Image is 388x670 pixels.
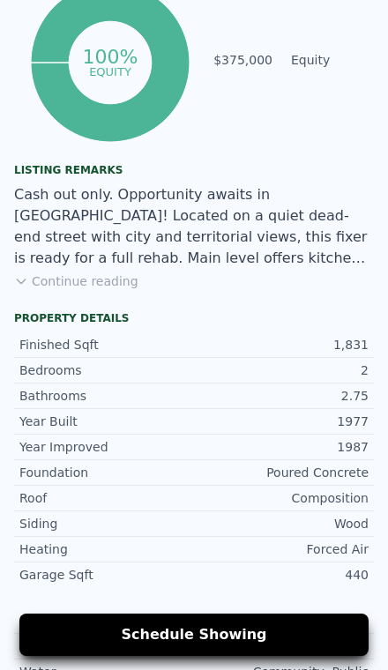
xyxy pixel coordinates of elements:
[194,413,369,430] div: 1977
[89,64,131,78] tspan: equity
[82,46,138,68] tspan: 100%
[19,515,194,532] div: Siding
[194,540,369,558] div: Forced Air
[19,413,194,430] div: Year Built
[19,540,194,558] div: Heating
[19,566,194,584] div: Garage Sqft
[213,50,273,70] td: $375,000
[19,464,194,481] div: Foundation
[14,163,374,177] div: Listing remarks
[194,464,369,481] div: Poured Concrete
[19,438,194,456] div: Year Improved
[194,489,369,507] div: Composition
[19,336,194,354] div: Finished Sqft
[194,438,369,456] div: 1987
[19,614,369,656] button: Schedule Showing
[19,489,194,507] div: Roof
[19,361,194,379] div: Bedrooms
[194,515,369,532] div: Wood
[194,566,369,584] div: 440
[19,387,194,405] div: Bathrooms
[14,184,374,269] div: Cash out only. Opportunity awaits in [GEOGRAPHIC_DATA]! Located on a quiet dead-end street with c...
[194,361,369,379] div: 2
[14,311,374,325] div: Property details
[287,50,367,70] td: Equity
[14,272,138,290] button: Continue reading
[194,336,369,354] div: 1,831
[194,387,369,405] div: 2.75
